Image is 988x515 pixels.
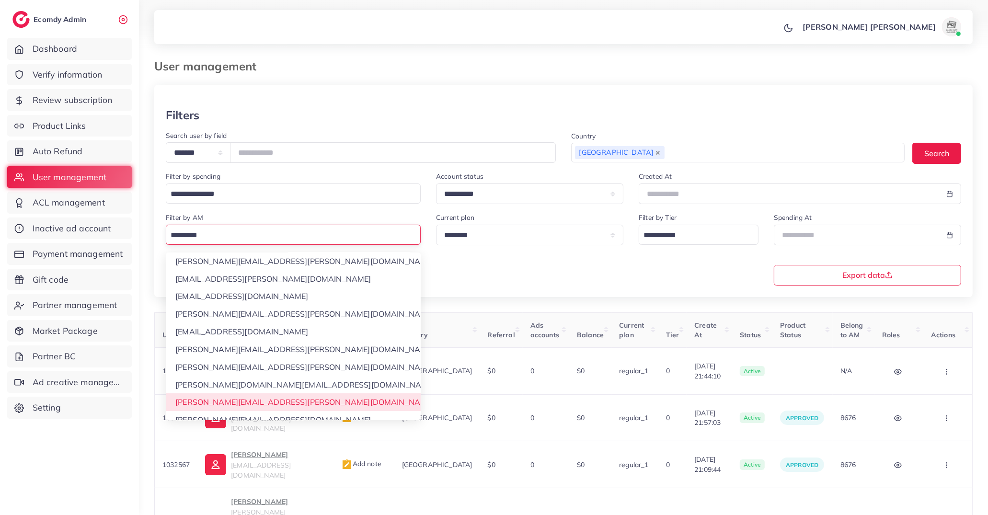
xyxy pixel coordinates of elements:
div: Search for option [571,143,905,162]
span: 8676 [840,460,856,469]
button: Export data [774,265,961,286]
div: Search for option [639,225,758,245]
input: Search for option [666,146,892,160]
span: [GEOGRAPHIC_DATA] [402,366,472,375]
img: avatar [942,17,961,36]
a: Market Package [7,320,132,342]
li: [EMAIL_ADDRESS][DOMAIN_NAME] [166,287,421,305]
span: 1033119 [162,366,190,375]
span: $0 [577,413,585,422]
span: Inactive ad account [33,222,111,235]
label: Account status [436,172,483,181]
h2: Ecomdy Admin [34,15,89,24]
a: Inactive ad account [7,217,132,240]
a: ACL management [7,192,132,214]
span: approved [786,414,818,422]
span: [EMAIL_ADDRESS][DOMAIN_NAME] [231,461,291,479]
span: Roles [882,331,900,339]
span: Dashboard [33,43,77,55]
span: regular_1 [619,413,648,422]
li: [EMAIL_ADDRESS][DOMAIN_NAME] [166,323,421,341]
span: $0 [488,460,495,469]
li: [PERSON_NAME][EMAIL_ADDRESS][DOMAIN_NAME] [166,411,421,429]
input: Search for option [167,228,408,243]
a: Review subscription [7,89,132,111]
span: [DATE] 21:57:03 [694,408,724,428]
span: 1032774 [162,413,190,422]
a: Gift code [7,269,132,291]
a: Payment management [7,243,132,265]
li: [PERSON_NAME][EMAIL_ADDRESS][PERSON_NAME][DOMAIN_NAME] [166,341,421,358]
div: Search for option [166,225,421,245]
span: Export data [842,271,893,279]
span: [DATE] 21:44:10 [694,361,724,381]
li: [PERSON_NAME][DOMAIN_NAME][EMAIL_ADDRESS][DOMAIN_NAME] [166,376,421,394]
li: [PERSON_NAME][EMAIL_ADDRESS][PERSON_NAME][DOMAIN_NAME] [166,252,421,270]
span: Status [740,331,761,339]
span: $0 [488,366,495,375]
button: Deselect Brazil [655,150,660,155]
span: Verify information [33,69,103,81]
a: Auto Refund [7,140,132,162]
label: Current plan [436,213,474,222]
span: [GEOGRAPHIC_DATA] [402,413,472,422]
span: regular_1 [619,366,648,375]
span: Gift code [33,274,69,286]
input: Search for option [167,187,408,202]
span: Referral [488,331,515,339]
span: 0 [666,366,670,375]
span: Balance [577,331,604,339]
a: Setting [7,397,132,419]
span: $0 [577,366,585,375]
span: Add note [341,459,381,468]
span: 1032567 [162,460,190,469]
span: active [740,366,765,377]
span: Auto Refund [33,145,83,158]
a: User management [7,166,132,188]
img: ic-user-info.36bf1079.svg [205,454,226,475]
input: Search for option [640,228,746,243]
span: Partner BC [33,350,76,363]
span: N/A [840,366,852,375]
label: Spending At [774,213,812,222]
span: User ID [162,331,187,339]
label: Country [571,131,596,141]
span: Review subscription [33,94,113,106]
h3: User management [154,59,264,73]
a: [PERSON_NAME][EMAIL_ADDRESS][DOMAIN_NAME] [205,449,326,480]
span: 0 [530,366,534,375]
a: Ad creative management [7,371,132,393]
li: [PERSON_NAME][EMAIL_ADDRESS][PERSON_NAME][DOMAIN_NAME] [166,305,421,323]
span: Product Status [780,321,805,339]
span: active [740,412,765,423]
span: Create At [694,321,717,339]
li: [PERSON_NAME][EMAIL_ADDRESS][PERSON_NAME][DOMAIN_NAME] [166,393,421,411]
label: Created At [639,172,672,181]
span: Product Links [33,120,86,132]
h3: Filters [166,108,199,122]
span: 0 [530,413,534,422]
span: regular_1 [619,460,648,469]
a: [PERSON_NAME] [PERSON_NAME]avatar [797,17,965,36]
span: Payment management [33,248,123,260]
p: [PERSON_NAME] [231,496,326,507]
span: active [740,459,765,470]
label: Filter by AM [166,213,203,222]
span: [GEOGRAPHIC_DATA] [402,460,472,469]
span: Add note [341,413,381,422]
span: [GEOGRAPHIC_DATA] [575,146,665,160]
span: Actions [931,331,955,339]
p: [PERSON_NAME] [231,449,326,460]
label: Filter by Tier [639,213,677,222]
span: 0 [666,460,670,469]
span: 0 [530,460,534,469]
span: $0 [577,460,585,469]
p: [PERSON_NAME] [PERSON_NAME] [803,21,936,33]
span: approved [786,461,818,469]
a: Partner management [7,294,132,316]
label: Search user by field [166,131,227,140]
span: Setting [33,401,61,414]
img: logo [12,11,30,28]
span: Ad creative management [33,376,125,389]
a: Verify information [7,64,132,86]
